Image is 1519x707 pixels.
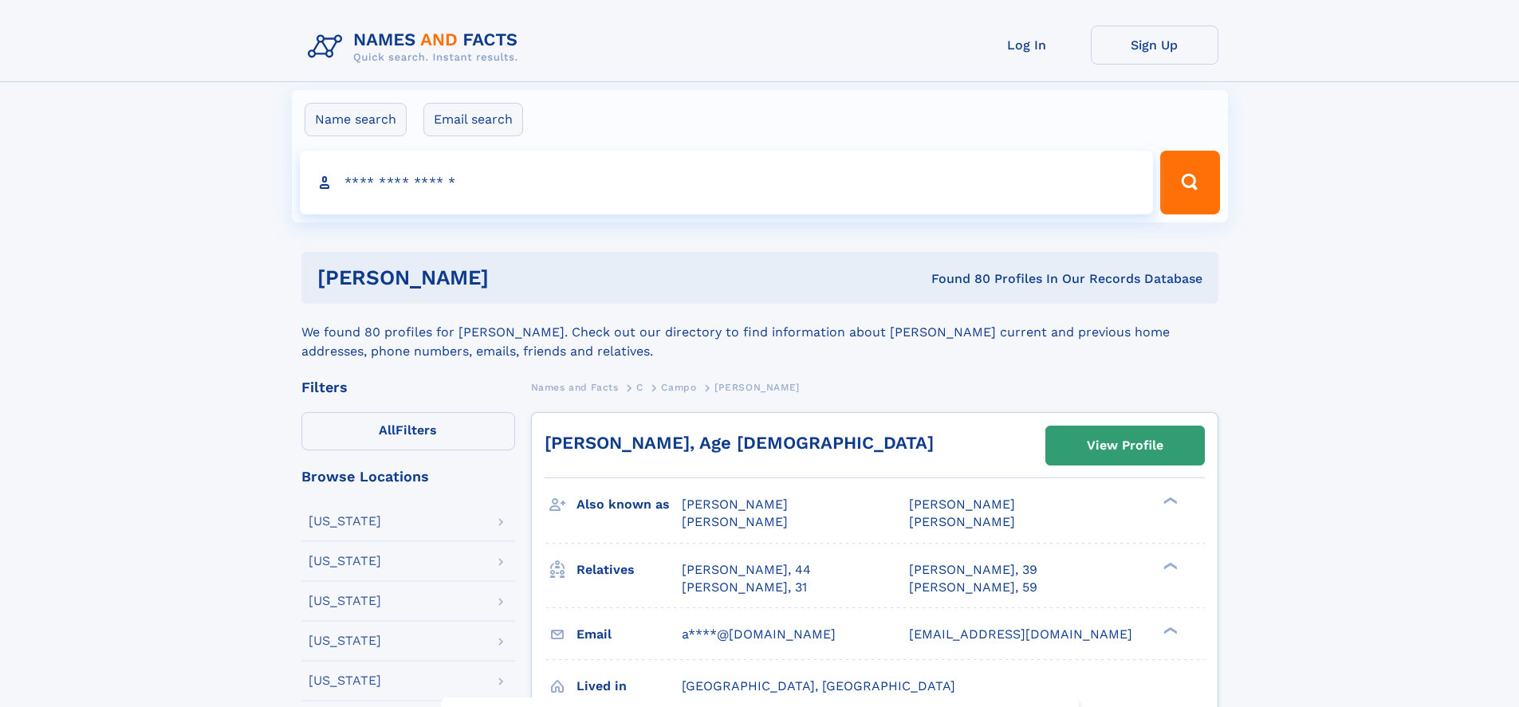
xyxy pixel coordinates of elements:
h3: Also known as [577,491,682,518]
img: Logo Names and Facts [301,26,531,69]
div: View Profile [1087,427,1163,464]
a: Names and Facts [531,377,619,397]
h3: Email [577,621,682,648]
a: [PERSON_NAME], 31 [682,579,807,596]
label: Email search [423,103,523,136]
a: [PERSON_NAME], 59 [909,579,1037,596]
span: C [636,382,643,393]
a: Sign Up [1091,26,1218,65]
span: [PERSON_NAME] [682,514,788,529]
span: Campo [661,382,696,393]
div: ❯ [1159,560,1179,571]
label: Name search [305,103,407,136]
span: [PERSON_NAME] [909,497,1015,512]
a: [PERSON_NAME], 39 [909,561,1037,579]
div: Browse Locations [301,469,515,484]
div: [US_STATE] [309,515,381,528]
div: ❯ [1159,496,1179,506]
div: ❯ [1159,625,1179,635]
span: [PERSON_NAME] [909,514,1015,529]
div: [US_STATE] [309,555,381,568]
div: Found 80 Profiles In Our Records Database [710,270,1202,288]
a: [PERSON_NAME], Age [DEMOGRAPHIC_DATA] [545,433,934,453]
div: [US_STATE] [309,634,381,647]
span: [GEOGRAPHIC_DATA], [GEOGRAPHIC_DATA] [682,678,955,693]
span: [EMAIL_ADDRESS][DOMAIN_NAME] [909,626,1132,642]
a: C [636,377,643,397]
label: Filters [301,412,515,450]
span: [PERSON_NAME] [714,382,800,393]
button: Search Button [1160,151,1219,214]
span: All [379,422,395,438]
div: We found 80 profiles for [PERSON_NAME]. Check out our directory to find information about [PERSON... [301,304,1218,361]
h1: [PERSON_NAME] [317,268,710,288]
div: Filters [301,380,515,395]
a: View Profile [1046,426,1204,465]
span: [PERSON_NAME] [682,497,788,512]
div: [US_STATE] [309,674,381,687]
a: Campo [661,377,696,397]
div: [US_STATE] [309,595,381,607]
h3: Relatives [577,556,682,583]
a: Log In [963,26,1091,65]
a: [PERSON_NAME], 44 [682,561,811,579]
input: search input [300,151,1154,214]
h3: Lived in [577,673,682,700]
